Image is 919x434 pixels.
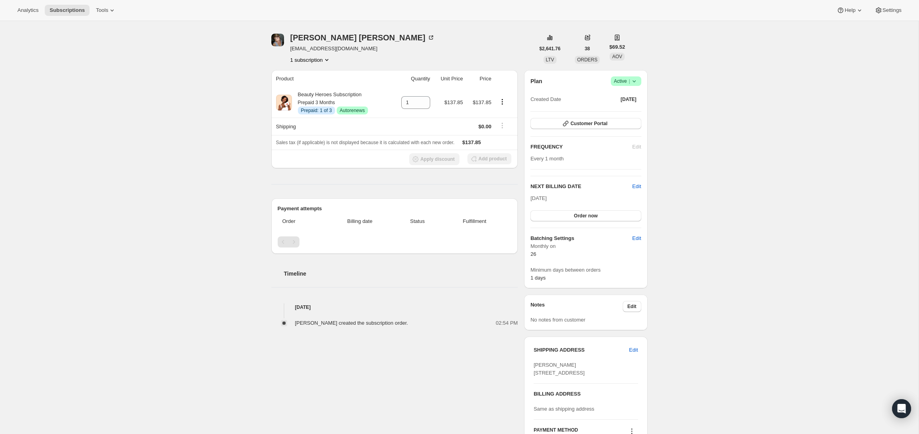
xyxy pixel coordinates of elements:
button: Edit [627,232,646,245]
span: Tools [96,7,108,13]
th: Shipping [271,118,392,135]
button: Help [832,5,868,16]
span: Same as shipping address [534,406,594,412]
div: Open Intercom Messenger [892,399,911,418]
button: 38 [580,43,595,54]
span: [PERSON_NAME] [STREET_ADDRESS] [534,362,585,376]
span: Edit [627,303,637,310]
div: [PERSON_NAME] [PERSON_NAME] [290,34,435,42]
span: $137.85 [444,99,463,105]
span: LTV [546,57,554,63]
span: Help [845,7,855,13]
h4: [DATE] [271,303,518,311]
span: Fulfillment [442,217,507,225]
th: Product [271,70,392,88]
button: Edit [624,344,643,356]
button: [DATE] [616,94,641,105]
span: $2,641.76 [540,46,561,52]
span: Monthly on [530,242,641,250]
button: Edit [623,301,641,312]
span: Every 1 month [530,156,564,162]
span: 38 [585,46,590,52]
button: Subscriptions [45,5,90,16]
button: Edit [632,183,641,190]
span: 1 days [530,275,545,281]
button: $2,641.76 [535,43,565,54]
h3: Notes [530,301,623,312]
th: Unit Price [433,70,465,88]
span: Autorenews [340,107,365,114]
th: Quantity [392,70,433,88]
span: No notes from customer [530,317,585,323]
div: Beauty Heroes Subscription [292,91,368,114]
span: $137.85 [473,99,491,105]
span: [DATE] [621,96,637,103]
span: Active [614,77,638,85]
h2: NEXT BILLING DATE [530,183,632,190]
span: $137.85 [462,139,481,145]
span: Sales tax (if applicable) is not displayed because it is calculated with each new order. [276,140,455,145]
h2: Payment attempts [278,205,512,213]
th: Price [465,70,494,88]
span: Customer Portal [570,120,607,127]
span: Edit [632,234,641,242]
span: Prepaid: 1 of 3 [301,107,332,114]
button: Order now [530,210,641,221]
span: Analytics [17,7,38,13]
button: Analytics [13,5,43,16]
button: Settings [870,5,906,16]
span: Subscriptions [50,7,85,13]
span: Minimum days between orders [530,266,641,274]
button: Product actions [290,56,331,64]
span: 26 [530,251,536,257]
th: Order [278,213,325,230]
h6: Batching Settings [530,234,632,242]
span: Settings [883,7,902,13]
button: Tools [91,5,121,16]
h3: SHIPPING ADDRESS [534,346,629,354]
span: Order now [574,213,598,219]
span: $0.00 [479,124,492,129]
small: Prepaid 3 Months [298,100,335,105]
span: [EMAIL_ADDRESS][DOMAIN_NAME] [290,45,435,53]
h2: Plan [530,77,542,85]
nav: Pagination [278,236,512,247]
button: Shipping actions [496,121,509,130]
span: Edit [629,346,638,354]
button: Product actions [496,97,509,106]
h3: BILLING ADDRESS [534,390,638,398]
img: product img [276,95,292,110]
span: Billing date [327,217,393,225]
span: Rachel Estrada [271,34,284,46]
h2: FREQUENCY [530,143,632,151]
span: | [629,78,630,84]
span: ORDERS [577,57,597,63]
button: Customer Portal [530,118,641,129]
h2: Timeline [284,270,518,278]
span: 02:54 PM [496,319,518,327]
span: [DATE] [530,195,547,201]
span: Status [397,217,438,225]
span: $69.52 [609,43,625,51]
span: AOV [612,54,622,59]
span: [PERSON_NAME] created the subscription order. [295,320,408,326]
span: Created Date [530,95,561,103]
